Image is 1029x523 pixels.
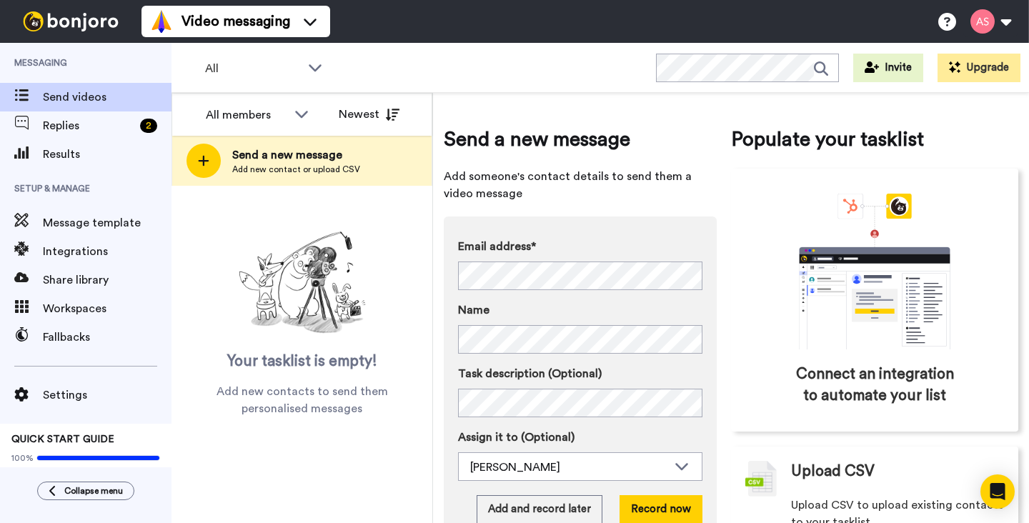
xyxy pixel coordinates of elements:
div: 2 [140,119,157,133]
span: Send videos [43,89,171,106]
img: csv-grey.png [745,461,777,497]
span: Results [43,146,171,163]
div: animation [767,194,982,349]
span: Integrations [43,243,171,260]
div: Open Intercom Messenger [980,474,1015,509]
span: Your tasklist is empty! [227,351,377,372]
span: Message template [43,214,171,231]
div: All members [206,106,287,124]
span: Add someone's contact details to send them a video message [444,168,717,202]
span: Share library [43,272,171,289]
span: All [205,60,301,77]
span: Fallbacks [43,329,171,346]
label: Email address* [458,238,702,255]
label: Assign it to (Optional) [458,429,702,446]
span: 100% [11,452,34,464]
span: Video messaging [182,11,290,31]
span: Workspaces [43,300,171,317]
img: ready-set-action.png [231,226,374,340]
span: Add new contacts to send them personalised messages [193,383,411,417]
span: QUICK START GUIDE [11,434,114,444]
span: Replies [43,117,134,134]
span: Add new contact or upload CSV [232,164,360,175]
button: Newest [328,100,410,129]
img: vm-color.svg [150,10,173,33]
span: Collapse menu [64,485,123,497]
span: Settings [43,387,171,404]
button: Invite [853,54,923,82]
button: Upgrade [938,54,1020,82]
span: Populate your tasklist [731,125,1018,154]
span: Send a new message [444,125,717,154]
span: Connect an integration to automate your list [792,364,958,407]
div: [PERSON_NAME] [470,459,667,476]
button: Collapse menu [37,482,134,500]
img: bj-logo-header-white.svg [17,11,124,31]
span: Send a new message [232,146,360,164]
span: Name [458,302,489,319]
span: Upload CSV [791,461,875,482]
label: Task description (Optional) [458,365,702,382]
